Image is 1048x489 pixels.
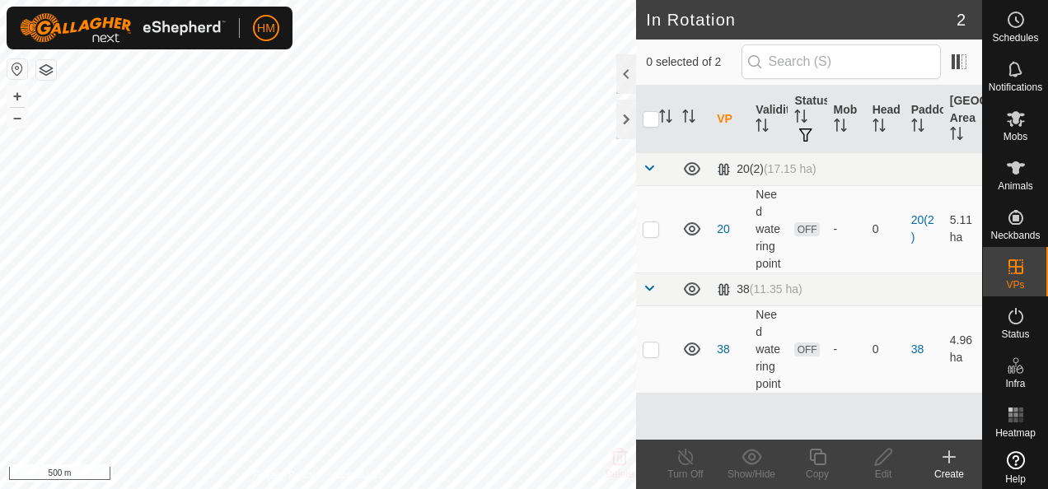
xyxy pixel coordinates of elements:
div: Edit [850,467,916,482]
div: Create [916,467,982,482]
td: Need watering point [749,305,788,393]
span: Mobs [1004,132,1027,142]
span: OFF [794,222,819,236]
th: Head [866,86,905,153]
p-sorticon: Activate to sort [756,121,769,134]
div: Copy [784,467,850,482]
span: Schedules [992,33,1038,43]
p-sorticon: Activate to sort [950,129,963,142]
th: VP [710,86,749,153]
p-sorticon: Activate to sort [794,112,807,125]
a: Contact Us [335,468,383,482]
span: (17.15 ha) [764,162,816,175]
a: 38 [911,342,924,356]
p-sorticon: Activate to sort [659,112,672,125]
a: 20(2) [911,213,934,244]
div: Show/Hide [718,467,784,482]
td: Need watering point [749,185,788,272]
span: 2 [957,7,966,32]
div: - [834,341,859,358]
span: VPs [1006,280,1024,290]
th: Paddock [905,86,943,153]
span: Neckbands [990,231,1040,240]
a: Privacy Policy [253,468,315,482]
div: 38 [717,282,802,296]
th: Validity [749,86,788,153]
span: Help [1005,474,1026,484]
span: OFF [794,342,819,356]
p-sorticon: Activate to sort [873,121,886,134]
div: 20(2) [717,162,816,176]
div: - [834,221,859,238]
button: + [7,86,27,106]
p-sorticon: Activate to sort [682,112,695,125]
div: Turn Off [653,467,718,482]
span: Status [1001,329,1029,339]
th: Mob [827,86,866,153]
input: Search (S) [742,44,941,79]
span: Animals [998,181,1033,191]
td: 5.11 ha [943,185,982,272]
span: Notifications [989,82,1042,92]
td: 0 [866,305,905,393]
h2: In Rotation [646,10,957,30]
span: (11.35 ha) [750,282,802,296]
th: [GEOGRAPHIC_DATA] Area [943,86,982,153]
span: HM [257,20,275,37]
img: Gallagher Logo [20,13,226,43]
button: – [7,108,27,128]
a: 20 [717,222,730,235]
span: Infra [1005,379,1025,389]
span: Heatmap [995,428,1036,438]
p-sorticon: Activate to sort [834,121,847,134]
p-sorticon: Activate to sort [911,121,924,134]
td: 0 [866,185,905,272]
button: Map Layers [36,60,56,80]
span: 0 selected of 2 [646,54,741,71]
td: 4.96 ha [943,305,982,393]
a: 38 [717,342,730,356]
th: Status [788,86,826,153]
button: Reset Map [7,59,27,79]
